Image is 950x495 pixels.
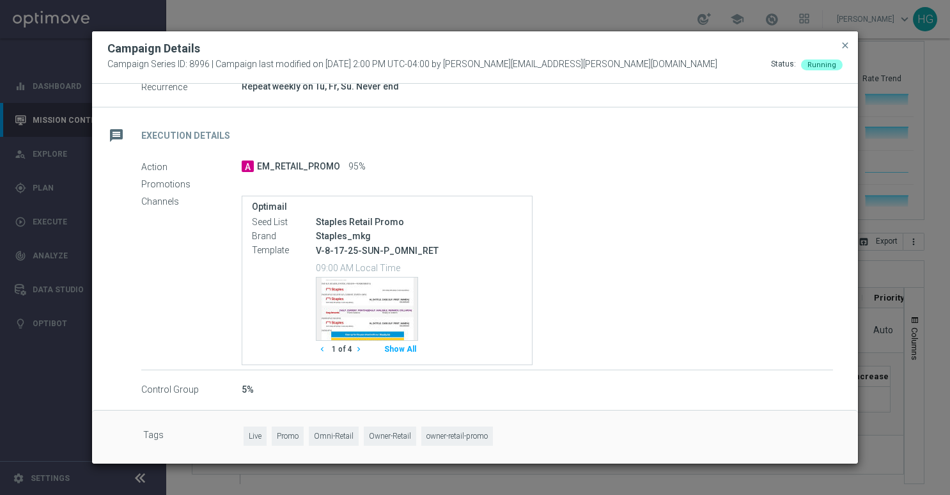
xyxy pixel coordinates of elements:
i: chevron_left [318,345,327,354]
p: V-8-17-25-SUN-P_OMNI_RET [316,245,522,256]
div: 5% [242,383,833,396]
span: Running [807,61,836,69]
span: 1 of 4 [332,344,352,355]
span: Owner-Retail [364,427,416,446]
h2: Campaign Details [107,41,200,56]
button: chevron_right [352,341,368,358]
label: Optimail [252,201,522,212]
label: Brand [252,231,316,242]
colored-tag: Running [801,59,843,69]
span: owner-retail-promo [421,427,493,446]
label: Seed List [252,217,316,228]
span: Omni-Retail [309,427,359,446]
label: Action [141,161,242,173]
span: A [242,161,254,172]
h2: Execution Details [141,130,230,142]
div: Repeat weekly on Tu, Fr, Su. Never end [242,80,833,93]
span: 95% [348,161,366,173]
span: Promo [272,427,304,446]
span: Live [244,427,267,446]
div: Status: [771,59,796,70]
p: 09:00 AM Local Time [316,261,522,274]
label: Recurrence [141,81,242,93]
span: EM_RETAIL_PROMO [257,161,340,173]
i: message [105,124,128,147]
label: Channels [141,196,242,207]
label: Tags [143,427,244,446]
label: Promotions [141,178,242,190]
button: Show All [382,341,418,358]
span: close [840,40,850,51]
button: chevron_left [316,341,332,358]
label: Template [252,245,316,256]
span: Campaign Series ID: 8996 | Campaign last modified on [DATE] 2:00 PM UTC-04:00 by [PERSON_NAME][EM... [107,59,717,70]
i: chevron_right [354,345,363,354]
div: Staples Retail Promo [316,216,522,228]
div: Staples_mkg [316,230,522,242]
label: Control Group [141,384,242,396]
